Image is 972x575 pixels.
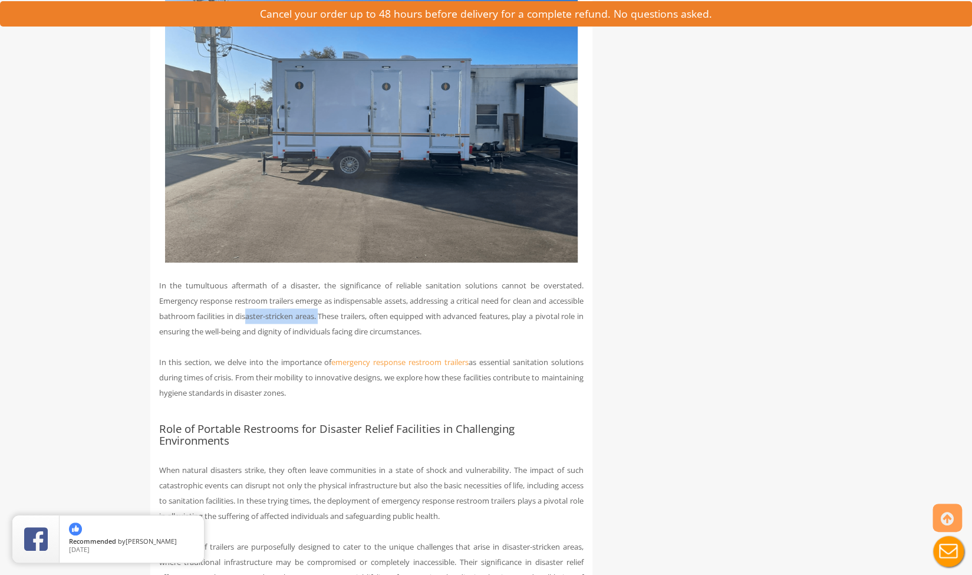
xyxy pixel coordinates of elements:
[69,545,90,554] span: [DATE]
[24,527,48,551] img: Review Rating
[126,537,177,546] span: [PERSON_NAME]
[159,278,584,339] p: In the tumultuous aftermath of a disaster, the significance of reliable sanitation solutions cann...
[159,462,584,524] p: When natural disasters strike, they often leave communities in a state of shock and vulnerability...
[69,538,195,546] span: by
[331,357,469,367] a: emergency response restroom trailers
[925,528,972,575] button: Live Chat
[69,523,82,535] img: thumbs up icon
[159,423,584,447] h3: Role of Portable Restrooms for Disaster Relief Facilities in Challenging Environments
[159,354,584,400] p: In this section, we delve into the importance of as essential sanitation solutions during times o...
[69,537,116,546] span: Recommended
